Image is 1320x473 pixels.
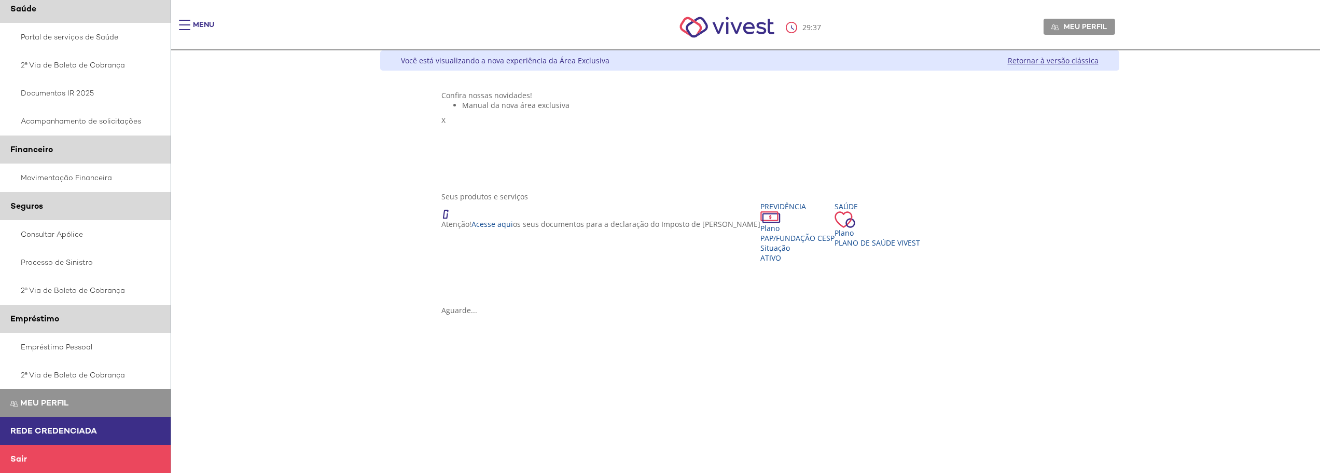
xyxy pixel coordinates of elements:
div: Você está visualizando a nova experiência da Área Exclusiva [401,56,609,65]
span: Meu perfil [20,397,68,408]
span: Plano de Saúde VIVEST [835,238,920,248]
a: Previdência PlanoPAP/Fundação CESP SituaçãoAtivo [760,201,835,263]
div: Situação [760,243,835,253]
span: Ativo [760,253,781,263]
span: Rede Credenciada [10,425,97,436]
div: Confira nossas novidades! [441,90,1058,100]
section: <span lang="en" dir="ltr">ProdutosCard</span> [441,192,1058,315]
a: Retornar à versão clássica [1008,56,1099,65]
div: Saúde [835,201,920,211]
span: X [441,115,446,125]
span: PAP/Fundação CESP [760,233,835,243]
span: 37 [813,22,821,32]
span: Seguros [10,200,43,211]
span: Meu perfil [1064,22,1107,31]
a: Meu perfil [1044,19,1115,34]
img: ico_atencao.png [441,201,459,219]
div: Seus produtos e serviços [441,192,1058,201]
span: Saúde [10,3,36,14]
span: Empréstimo [10,313,59,324]
div: Menu [193,20,214,40]
div: Previdência [760,201,835,211]
img: Meu perfil [1051,23,1059,31]
div: Plano [835,228,920,238]
span: Manual da nova área exclusiva [462,100,569,110]
span: Financeiro [10,144,53,155]
p: Atenção! os seus documentos para a declaração do Imposto de [PERSON_NAME] [441,219,760,229]
span: Sair [10,453,27,464]
a: Saúde PlanoPlano de Saúde VIVEST [835,201,920,248]
a: Acesse aqui [471,219,513,229]
img: ico_coracao.png [835,211,855,228]
img: ico_dinheiro.png [760,211,781,223]
span: 29 [802,22,811,32]
img: Vivest [668,5,786,49]
div: Aguarde... [441,305,1058,315]
img: Meu perfil [10,400,18,408]
div: : [786,22,823,33]
section: <span lang="pt-BR" dir="ltr">Visualizador do Conteúdo da Web</span> 1 [441,90,1058,181]
div: Plano [760,223,835,233]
